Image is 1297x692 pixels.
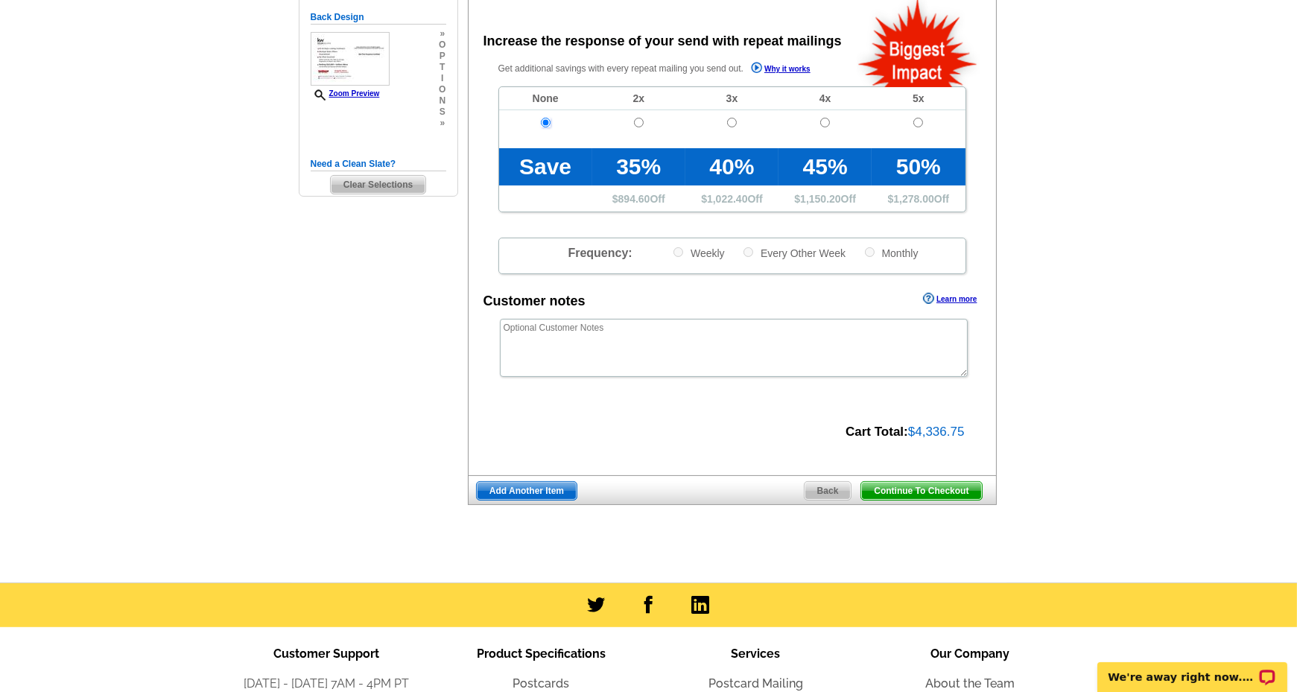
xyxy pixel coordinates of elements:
[861,482,981,500] span: Continue To Checkout
[477,482,577,500] span: Add Another Item
[872,148,965,185] td: 50%
[893,193,934,205] span: 1,278.00
[931,647,1010,661] span: Our Company
[804,481,852,501] a: Back
[872,87,965,110] td: 5x
[618,193,650,205] span: 894.60
[439,84,445,95] span: o
[311,89,380,98] a: Zoom Preview
[439,51,445,62] span: p
[778,148,872,185] td: 45%
[311,10,446,25] h5: Back Design
[439,62,445,73] span: t
[439,118,445,129] span: »
[311,157,446,171] h5: Need a Clean Slate?
[707,193,748,205] span: 1,022.40
[331,176,425,194] span: Clear Selections
[846,425,908,439] strong: Cart Total:
[673,247,683,257] input: Weekly
[499,148,592,185] td: Save
[872,185,965,212] td: $ Off
[311,32,390,86] img: small-thumb.jpg
[483,291,586,311] div: Customer notes
[439,107,445,118] span: s
[685,148,778,185] td: 40%
[743,247,753,257] input: Every Other Week
[592,148,685,185] td: 35%
[439,39,445,51] span: o
[732,647,781,661] span: Services
[439,73,445,84] span: i
[274,647,380,661] span: Customer Support
[863,246,919,260] label: Monthly
[800,193,841,205] span: 1,150.20
[923,293,977,305] a: Learn more
[592,185,685,212] td: $ Off
[568,247,632,259] span: Frequency:
[476,481,577,501] a: Add Another Item
[513,676,570,691] a: Postcards
[592,87,685,110] td: 2x
[805,482,852,500] span: Back
[672,246,725,260] label: Weekly
[926,676,1015,691] a: About the Team
[708,676,803,691] a: Postcard Mailing
[498,60,843,77] p: Get additional savings with every repeat mailing you send out.
[742,246,846,260] label: Every Other Week
[439,95,445,107] span: n
[865,247,875,257] input: Monthly
[908,425,965,439] span: $4,336.75
[483,31,842,51] div: Increase the response of your send with repeat mailings
[685,87,778,110] td: 3x
[499,87,592,110] td: None
[778,185,872,212] td: $ Off
[685,185,778,212] td: $ Off
[778,87,872,110] td: 4x
[477,647,606,661] span: Product Specifications
[439,28,445,39] span: »
[1088,645,1297,692] iframe: LiveChat chat widget
[751,62,811,77] a: Why it works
